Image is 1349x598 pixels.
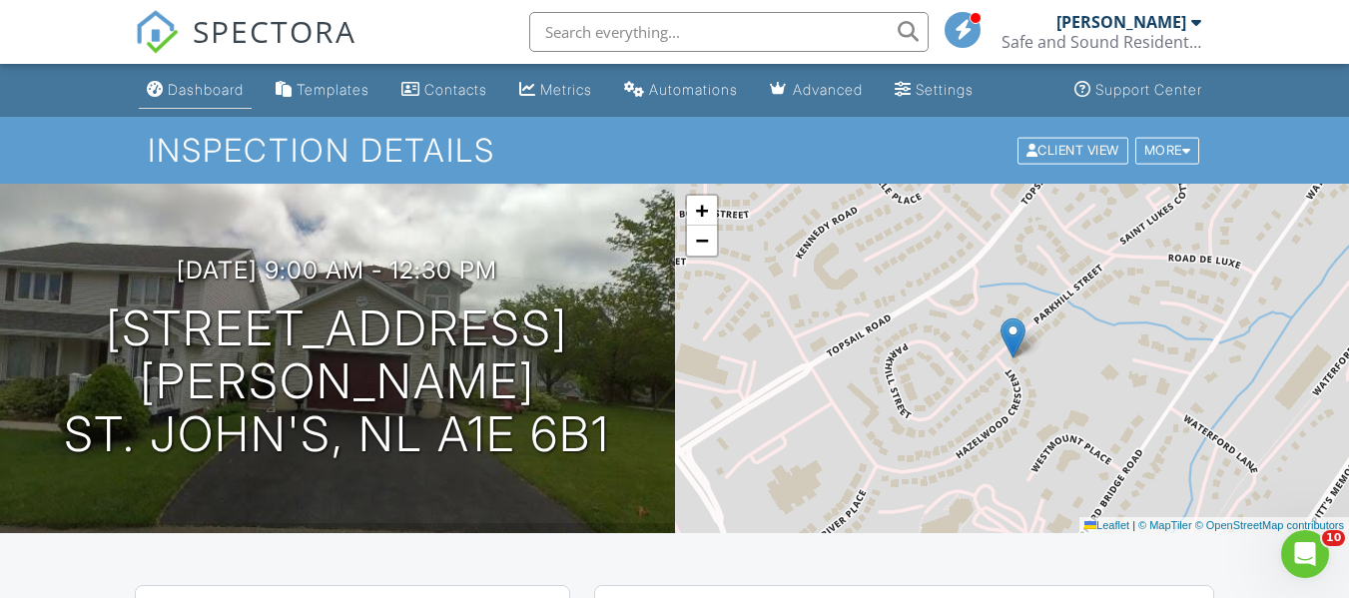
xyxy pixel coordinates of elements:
a: Dashboard [139,72,252,109]
div: Support Center [1095,81,1202,98]
a: Advanced [762,72,871,109]
a: Automations (Basic) [616,72,746,109]
div: Client View [1017,137,1128,164]
a: Support Center [1066,72,1210,109]
a: Metrics [511,72,600,109]
div: Settings [916,81,974,98]
h1: Inspection Details [148,133,1201,168]
div: Safe and Sound Residential Inspection Ltd. [1002,32,1201,52]
a: SPECTORA [135,27,356,69]
span: SPECTORA [193,10,356,52]
span: | [1132,519,1135,531]
a: Leaflet [1084,519,1129,531]
a: Zoom in [687,196,717,226]
div: Metrics [540,81,592,98]
div: More [1135,137,1200,164]
h3: [DATE] 9:00 am - 12:30 pm [177,257,497,284]
a: Client View [1015,142,1133,157]
div: [PERSON_NAME] [1056,12,1186,32]
span: − [695,228,708,253]
a: Contacts [393,72,495,109]
div: Advanced [793,81,863,98]
iframe: Intercom live chat [1281,530,1329,578]
div: Dashboard [168,81,244,98]
div: Templates [297,81,369,98]
span: 10 [1322,530,1345,546]
span: + [695,198,708,223]
div: Contacts [424,81,487,98]
h1: [STREET_ADDRESS][PERSON_NAME] St. John's, NL A1E 6B1 [32,302,643,460]
img: Marker [1001,317,1025,358]
a: Templates [268,72,377,109]
a: © OpenStreetMap contributors [1195,519,1344,531]
img: The Best Home Inspection Software - Spectora [135,10,179,54]
a: Settings [887,72,982,109]
a: Zoom out [687,226,717,256]
input: Search everything... [529,12,929,52]
a: © MapTiler [1138,519,1192,531]
div: Automations [649,81,738,98]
